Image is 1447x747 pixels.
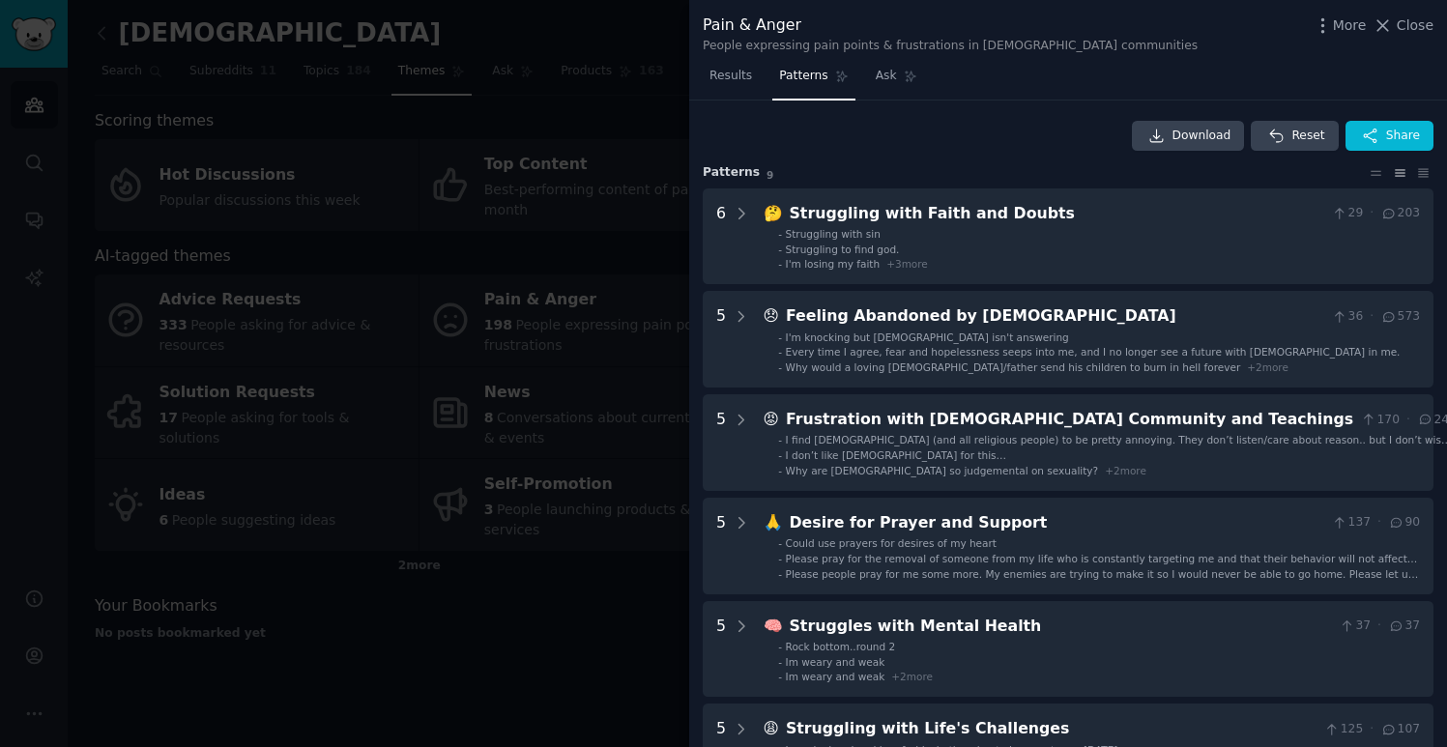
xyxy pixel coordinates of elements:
[1370,721,1374,738] span: ·
[764,410,779,428] span: 😡
[1346,121,1433,152] button: Share
[786,304,1324,329] div: Feeling Abandoned by [DEMOGRAPHIC_DATA]
[716,511,726,581] div: 5
[778,227,782,241] div: -
[886,258,928,270] span: + 3 more
[786,537,997,549] span: Could use prayers for desires of my heart
[1339,618,1371,635] span: 37
[716,615,726,684] div: 5
[876,68,897,85] span: Ask
[703,38,1198,55] div: People expressing pain points & frustrations in [DEMOGRAPHIC_DATA] communities
[786,331,1069,343] span: I'm knocking but [DEMOGRAPHIC_DATA] isn't answering
[1380,721,1420,738] span: 107
[1172,128,1231,145] span: Download
[703,164,760,182] span: Pattern s
[778,345,782,359] div: -
[790,202,1325,226] div: Struggling with Faith and Doubts
[786,361,1241,373] span: Why would a loving [DEMOGRAPHIC_DATA]/father send his children to burn in hell forever
[778,360,782,374] div: -
[778,448,782,462] div: -
[1370,308,1374,326] span: ·
[786,228,881,240] span: Struggling with sin
[764,513,783,532] span: 🙏
[1313,15,1367,36] button: More
[767,169,773,181] span: 9
[1247,361,1288,373] span: + 2 more
[778,670,782,683] div: -
[1370,205,1374,222] span: ·
[786,346,1401,358] span: Every time I agree, fear and hopelessness seeps into me, and I no longer see a future with [DEMOG...
[869,61,924,101] a: Ask
[703,14,1198,38] div: Pain & Anger
[1331,514,1371,532] span: 137
[1105,465,1146,476] span: + 2 more
[786,553,1418,578] span: Please pray for the removal of someone from my life who is constantly targeting me and that their...
[778,552,782,565] div: -
[1397,15,1433,36] span: Close
[1380,308,1420,326] span: 573
[1291,128,1324,145] span: Reset
[1331,308,1363,326] span: 36
[1377,514,1381,532] span: ·
[703,61,759,101] a: Results
[778,567,782,581] div: -
[1360,412,1400,429] span: 170
[778,655,782,669] div: -
[790,615,1332,639] div: Struggles with Mental Health
[786,449,1006,461] span: I don’t like [DEMOGRAPHIC_DATA] for this…
[1388,618,1420,635] span: 37
[779,68,827,85] span: Patterns
[778,464,782,477] div: -
[786,717,1317,741] div: Struggling with Life's Challenges
[1333,15,1367,36] span: More
[1380,205,1420,222] span: 203
[778,433,782,446] div: -
[1406,412,1410,429] span: ·
[786,671,885,682] span: Im weary and weak
[790,511,1325,535] div: Desire for Prayer and Support
[716,408,726,477] div: 5
[1388,514,1420,532] span: 90
[1251,121,1338,152] button: Reset
[764,306,779,325] span: 😞
[786,465,1099,476] span: Why are [DEMOGRAPHIC_DATA] so judgemental on sexuality?
[778,536,782,550] div: -
[764,204,783,222] span: 🤔
[786,641,896,652] span: Rock bottom..round 2
[1373,15,1433,36] button: Close
[772,61,854,101] a: Patterns
[716,202,726,272] div: 6
[1132,121,1245,152] a: Download
[778,257,782,271] div: -
[1377,618,1381,635] span: ·
[778,243,782,256] div: -
[778,330,782,344] div: -
[786,244,900,255] span: Struggling to find god.
[764,617,783,635] span: 🧠
[786,258,881,270] span: I'm losing my faith
[764,719,779,737] span: 😩
[891,671,933,682] span: + 2 more
[1323,721,1363,738] span: 125
[709,68,752,85] span: Results
[786,568,1419,607] span: Please people pray for me some more. My enemies are trying to make it so I would never be able to...
[716,304,726,374] div: 5
[778,640,782,653] div: -
[786,656,885,668] span: Im weary and weak
[786,408,1353,432] div: Frustration with [DEMOGRAPHIC_DATA] Community and Teachings
[1331,205,1363,222] span: 29
[1386,128,1420,145] span: Share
